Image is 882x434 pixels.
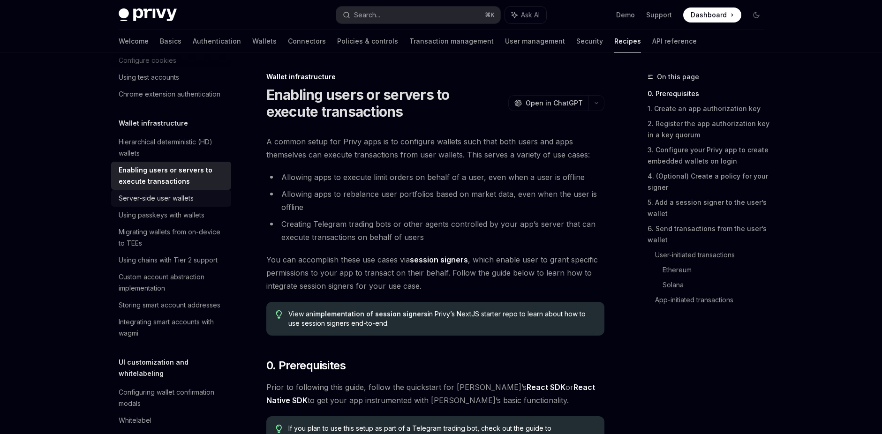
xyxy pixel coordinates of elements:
[521,10,540,20] span: Ask AI
[266,253,604,292] span: You can accomplish these use cases via , which enable user to grant specific permissions to your ...
[266,135,604,161] span: A common setup for Privy apps is to configure wallets such that both users and apps themselves ca...
[111,224,231,252] a: Migrating wallets from on-device to TEEs
[616,10,635,20] a: Demo
[409,30,494,52] a: Transaction management
[119,30,149,52] a: Welcome
[527,382,565,392] a: React SDK
[276,310,282,319] svg: Tip
[655,247,771,262] a: User-initiated transactions
[354,9,380,21] div: Search...
[193,30,241,52] a: Authentication
[648,195,771,221] a: 5. Add a session signer to the user’s wallet
[749,7,764,22] button: Toggle dark mode
[111,190,231,207] a: Server-side user wallets
[508,95,588,111] button: Open in ChatGPT
[119,226,226,249] div: Migrating wallets from on-device to TEEs
[119,299,220,311] div: Storing smart account addresses
[119,210,204,221] div: Using passkeys with wallets
[119,316,226,339] div: Integrating smart accounts with wagmi
[111,297,231,314] a: Storing smart account addresses
[648,142,771,169] a: 3. Configure your Privy app to create embedded wallets on login
[111,162,231,190] a: Enabling users or servers to execute transactions
[266,217,604,244] li: Creating Telegram trading bots or other agents controlled by your app’s server that can execute t...
[111,384,231,412] a: Configuring wallet confirmation modals
[266,358,346,373] span: 0. Prerequisites
[655,292,771,307] a: App-initiated transactions
[646,10,672,20] a: Support
[266,72,604,82] div: Wallet infrastructure
[648,101,771,116] a: 1. Create an app authorization key
[648,221,771,247] a: 6. Send transactions from the user’s wallet
[111,86,231,103] a: Chrome extension authentication
[652,30,697,52] a: API reference
[119,254,218,266] div: Using chains with Tier 2 support
[663,277,771,292] a: Solana
[119,271,226,294] div: Custom account abstraction implementation
[276,425,282,433] svg: Tip
[410,255,468,265] a: session signers
[336,7,500,23] button: Search...⌘K
[111,207,231,224] a: Using passkeys with wallets
[288,30,326,52] a: Connectors
[119,72,179,83] div: Using test accounts
[266,171,604,184] li: Allowing apps to execute limit orders on behalf of a user, even when a user is offline
[119,118,188,129] h5: Wallet infrastructure
[119,165,226,187] div: Enabling users or servers to execute transactions
[485,11,495,19] span: ⌘ K
[266,381,604,407] span: Prior to following this guide, follow the quickstart for [PERSON_NAME]’s or to get your app instr...
[648,86,771,101] a: 0. Prerequisites
[160,30,181,52] a: Basics
[111,269,231,297] a: Custom account abstraction implementation
[119,387,226,409] div: Configuring wallet confirmation modals
[111,69,231,86] a: Using test accounts
[266,187,604,214] li: Allowing apps to rebalance user portfolios based on market data, even when the user is offline
[526,98,583,108] span: Open in ChatGPT
[119,89,220,100] div: Chrome extension authentication
[119,357,231,379] h5: UI customization and whitelabeling
[505,30,565,52] a: User management
[657,71,699,82] span: On this page
[505,7,546,23] button: Ask AI
[119,415,151,426] div: Whitelabel
[663,262,771,277] a: Ethereum
[111,412,231,429] a: Whitelabel
[111,252,231,269] a: Using chains with Tier 2 support
[691,10,727,20] span: Dashboard
[266,86,505,120] h1: Enabling users or servers to execute transactions
[648,116,771,142] a: 2. Register the app authorization key in a key quorum
[648,169,771,195] a: 4. (Optional) Create a policy for your signer
[614,30,641,52] a: Recipes
[337,30,398,52] a: Policies & controls
[111,314,231,342] a: Integrating smart accounts with wagmi
[313,310,428,318] a: implementation of session signers
[111,134,231,162] a: Hierarchical deterministic (HD) wallets
[576,30,603,52] a: Security
[119,136,226,159] div: Hierarchical deterministic (HD) wallets
[288,309,595,328] span: View an in Privy’s NextJS starter repo to learn about how to use session signers end-to-end.
[119,193,194,204] div: Server-side user wallets
[683,7,741,22] a: Dashboard
[119,8,177,22] img: dark logo
[252,30,277,52] a: Wallets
